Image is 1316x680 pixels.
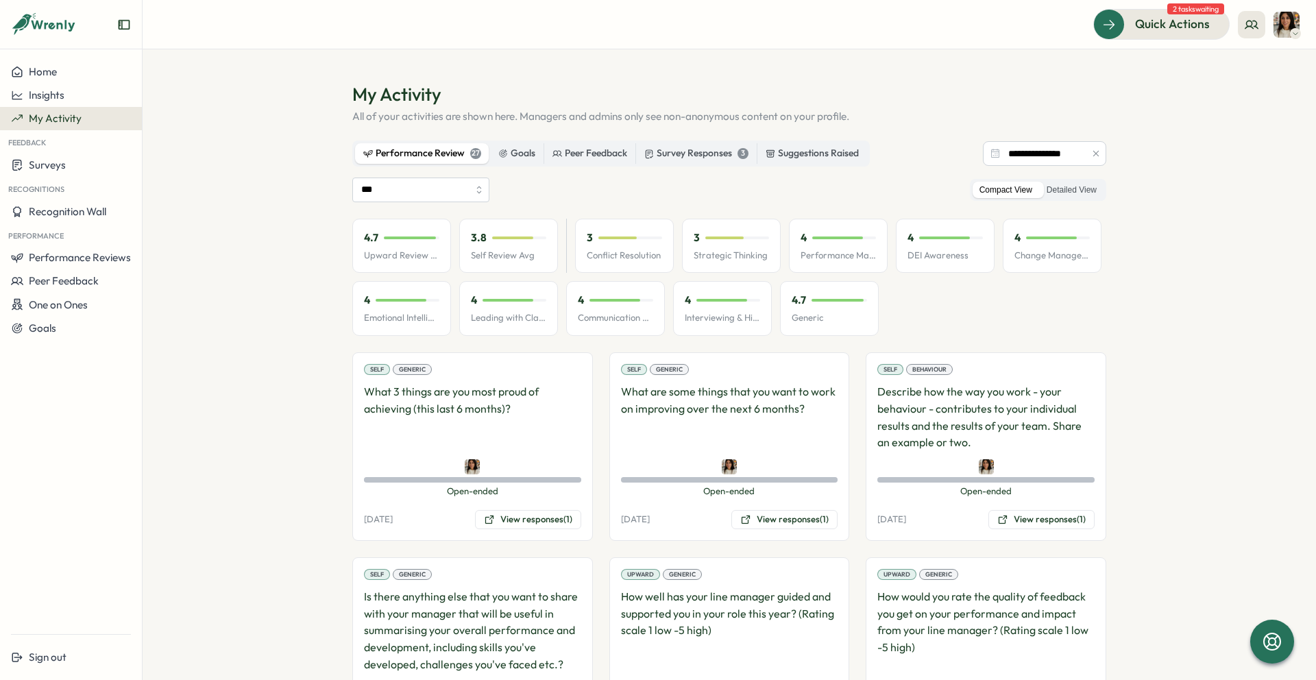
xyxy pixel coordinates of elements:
p: 4 [1014,230,1021,245]
p: 4 [801,230,807,245]
p: DEI Awareness [907,250,983,262]
span: Quick Actions [1135,15,1210,33]
img: Maria Khoury [722,459,737,474]
span: Sign out [29,651,66,664]
div: 27 [470,148,481,159]
div: Generic [663,569,702,580]
button: Expand sidebar [117,18,131,32]
img: Maria Khoury [1274,12,1300,38]
div: Goals [498,146,535,161]
p: 4 [471,293,477,308]
p: [DATE] [364,513,393,526]
p: Is there anything else that you want to share with your manager that will be useful in summarisin... [364,588,581,673]
p: 3 [694,230,700,245]
div: 3 [738,148,748,159]
span: 2 tasks waiting [1167,3,1224,14]
p: 3.8 [471,230,487,245]
p: Conflict Resolution [587,250,662,262]
span: Open-ended [364,485,581,498]
p: 3 [587,230,593,245]
div: Generic [650,364,689,375]
p: Describe how the way you work - your behaviour - contributes to your individual results and the r... [877,383,1095,451]
span: Surveys [29,158,66,171]
button: View responses(1) [988,510,1095,529]
span: Open-ended [621,485,838,498]
div: Generic [919,569,958,580]
p: 4 [907,230,914,245]
p: Leading with Clarity & Confidence [471,312,546,324]
div: Upward [877,569,916,580]
p: Interviewing & Hiring [685,312,760,324]
div: Self [364,364,390,375]
div: Self [364,569,390,580]
p: What 3 things are you most proud of achieving (this last 6 months)? [364,383,581,451]
span: Insights [29,88,64,101]
h1: My Activity [352,82,1106,106]
p: 4 [685,293,691,308]
p: Change Management [1014,250,1090,262]
p: How would you rate the quality of feedback you get on your performance and impact from your line ... [877,588,1095,673]
p: Strategic Thinking [694,250,769,262]
div: Behaviour [906,364,953,375]
p: How well has your line manager guided and supported you in your role this year? (Rating scale 1 l... [621,588,838,673]
p: 4 [364,293,370,308]
div: Self [621,364,647,375]
span: Recognition Wall [29,205,106,218]
span: One on Ones [29,298,88,311]
div: Generic [393,364,432,375]
label: Compact View [973,182,1039,199]
div: Peer Feedback [552,146,627,161]
button: Quick Actions [1093,9,1230,39]
button: View responses(1) [475,510,581,529]
span: Performance Reviews [29,251,131,264]
p: Communication Skills [578,312,653,324]
p: Performance Management [801,250,876,262]
div: Generic [393,569,432,580]
p: 4.7 [792,293,806,308]
p: All of your activities are shown here. Managers and admins only see non-anonymous content on your... [352,109,1106,124]
p: 4.7 [364,230,378,245]
button: View responses(1) [731,510,838,529]
img: Maria Khoury [979,459,994,474]
p: [DATE] [621,513,650,526]
p: Emotional Intelligence [364,312,439,324]
div: Performance Review [363,146,481,161]
span: My Activity [29,112,82,125]
div: Self [877,364,903,375]
p: What are some things that you want to work on improving over the next 6 months? [621,383,838,451]
div: Survey Responses [644,146,748,161]
div: Suggestions Raised [766,146,859,161]
p: Self Review Avg [471,250,546,262]
p: [DATE] [877,513,906,526]
p: Upward Review Avg [364,250,439,262]
span: Home [29,65,57,78]
p: Generic [792,312,867,324]
span: Open-ended [877,485,1095,498]
p: 4 [578,293,584,308]
span: Peer Feedback [29,274,99,287]
label: Detailed View [1040,182,1104,199]
div: Upward [621,569,660,580]
img: Maria Khoury [465,459,480,474]
span: Goals [29,321,56,335]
